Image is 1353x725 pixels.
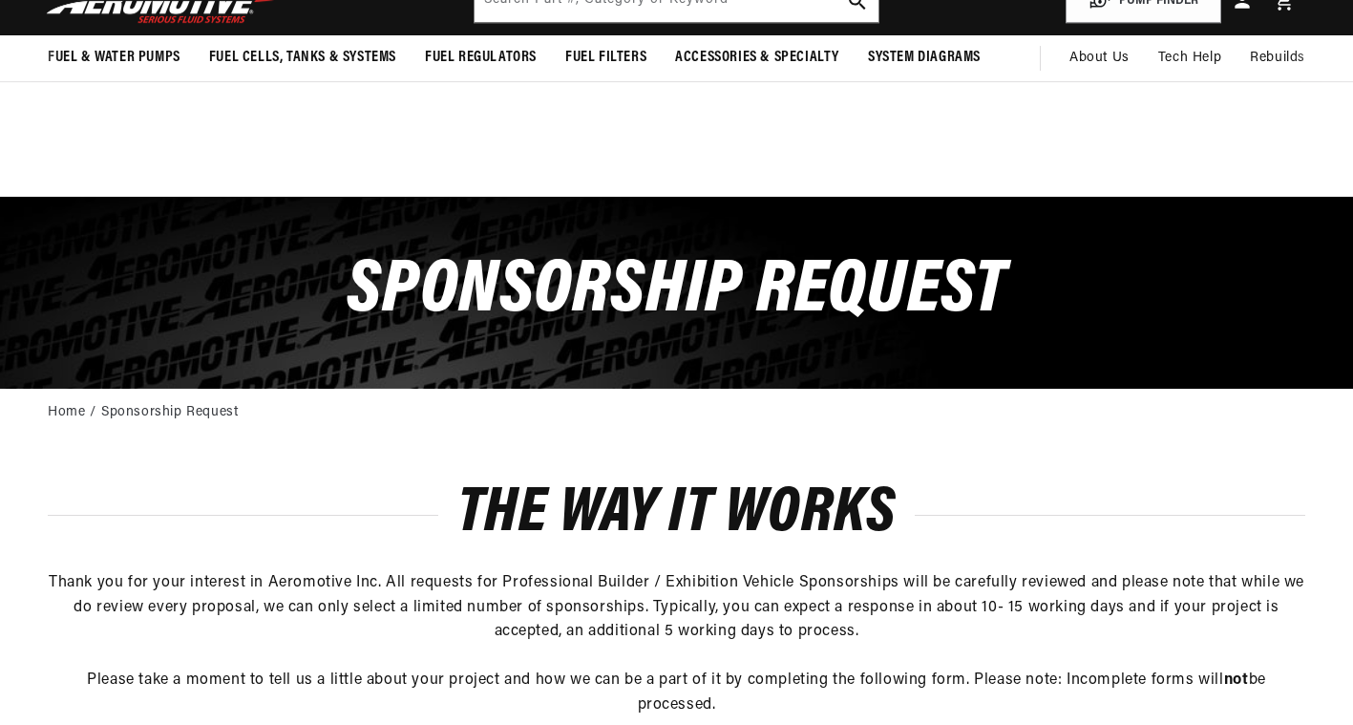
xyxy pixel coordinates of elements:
[565,48,646,68] span: Fuel Filters
[48,571,1305,718] p: Thank you for your interest in Aeromotive Inc. All requests for Professional Builder / Exhibition...
[1069,51,1130,65] span: About Us
[854,35,995,80] summary: System Diagrams
[1224,672,1249,688] strong: not
[1144,35,1236,81] summary: Tech Help
[1250,48,1305,69] span: Rebuilds
[551,35,661,80] summary: Fuel Filters
[48,402,1305,423] nav: breadcrumbs
[347,254,1006,330] span: sponsorship request
[411,35,551,80] summary: Fuel Regulators
[868,48,981,68] span: System Diagrams
[1055,35,1144,81] a: About Us
[661,35,854,80] summary: Accessories & Specialty
[101,402,238,423] a: Sponsorship Request
[1158,48,1221,69] span: Tech Help
[48,487,1305,543] h2: THE WAY IT WORKS
[675,48,839,68] span: Accessories & Specialty
[209,48,396,68] span: Fuel Cells, Tanks & Systems
[195,35,411,80] summary: Fuel Cells, Tanks & Systems
[1236,35,1320,81] summary: Rebuilds
[48,402,85,423] a: Home
[33,35,195,80] summary: Fuel & Water Pumps
[48,48,180,68] span: Fuel & Water Pumps
[425,48,537,68] span: Fuel Regulators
